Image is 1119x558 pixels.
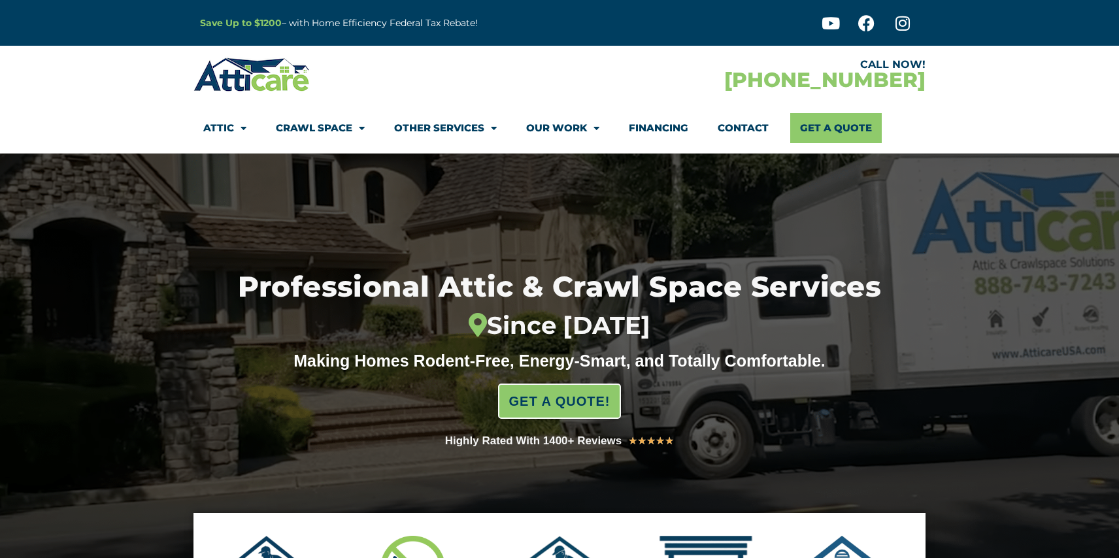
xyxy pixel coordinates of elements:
[445,432,622,450] div: Highly Rated With 1400+ Reviews
[637,433,646,450] i: ★
[200,17,282,29] a: Save Up to $1200
[509,388,610,414] span: GET A QUOTE!
[790,113,882,143] a: Get A Quote
[656,433,665,450] i: ★
[665,433,674,450] i: ★
[629,113,688,143] a: Financing
[559,59,926,70] div: CALL NOW!
[171,272,947,340] h1: Professional Attic & Crawl Space Services
[498,384,622,419] a: GET A QUOTE!
[718,113,769,143] a: Contact
[171,312,947,340] div: Since [DATE]
[394,113,497,143] a: Other Services
[628,433,674,450] div: 5/5
[526,113,599,143] a: Our Work
[276,113,365,143] a: Crawl Space
[628,433,637,450] i: ★
[646,433,656,450] i: ★
[200,16,624,31] p: – with Home Efficiency Federal Tax Rebate!
[203,113,916,143] nav: Menu
[269,351,850,370] div: Making Homes Rodent-Free, Energy-Smart, and Totally Comfortable.
[203,113,246,143] a: Attic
